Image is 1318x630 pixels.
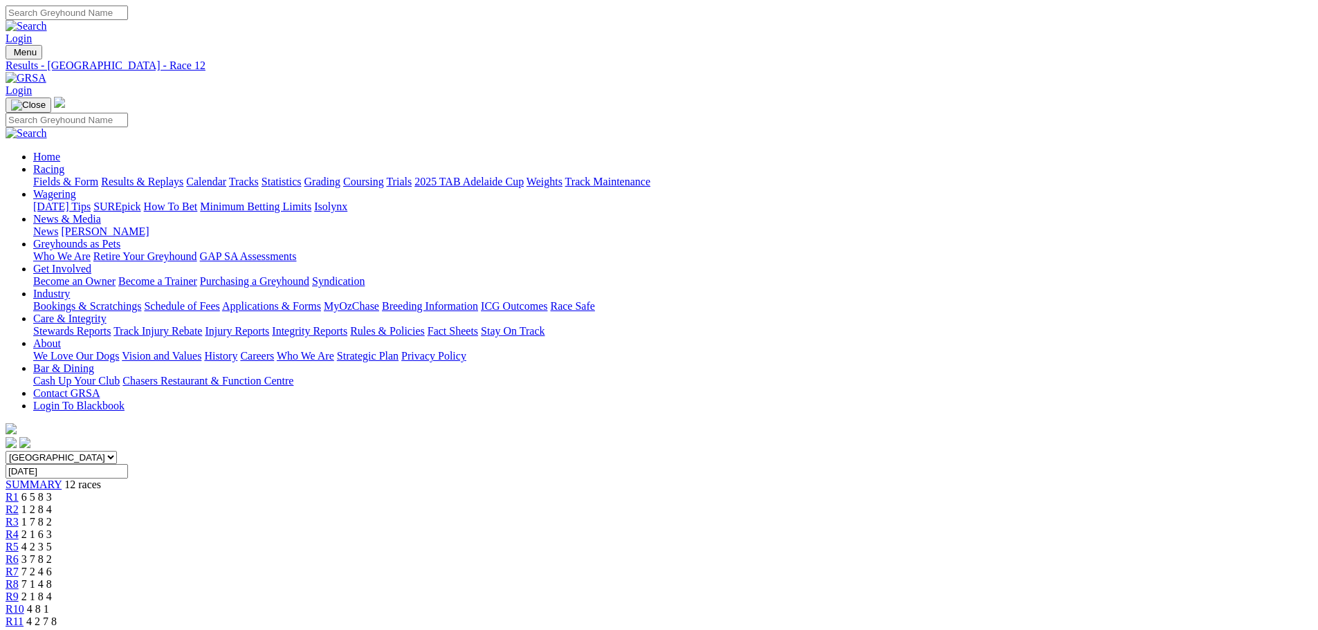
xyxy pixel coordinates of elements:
[118,275,197,287] a: Become a Trainer
[21,578,52,590] span: 7 1 4 8
[33,163,64,175] a: Racing
[33,188,76,200] a: Wagering
[401,350,466,362] a: Privacy Policy
[6,45,42,59] button: Toggle navigation
[21,541,52,553] span: 4 2 3 5
[33,201,1312,213] div: Wagering
[33,275,116,287] a: Become an Owner
[304,176,340,187] a: Grading
[6,437,17,448] img: facebook.svg
[33,176,1312,188] div: Racing
[6,127,47,140] img: Search
[144,201,198,212] a: How To Bet
[64,479,101,490] span: 12 races
[61,225,149,237] a: [PERSON_NAME]
[324,300,379,312] a: MyOzChase
[428,325,478,337] a: Fact Sheets
[240,350,274,362] a: Careers
[33,350,1312,362] div: About
[122,350,201,362] a: Vision and Values
[33,300,1312,313] div: Industry
[229,176,259,187] a: Tracks
[6,479,62,490] a: SUMMARY
[144,300,219,312] a: Schedule of Fees
[6,615,24,627] a: R11
[33,350,119,362] a: We Love Our Dogs
[33,375,1312,387] div: Bar & Dining
[6,423,17,434] img: logo-grsa-white.png
[93,201,140,212] a: SUREpick
[33,325,111,337] a: Stewards Reports
[204,350,237,362] a: History
[565,176,650,187] a: Track Maintenance
[481,325,544,337] a: Stay On Track
[19,437,30,448] img: twitter.svg
[101,176,183,187] a: Results & Replays
[33,151,60,163] a: Home
[6,59,1312,72] div: Results - [GEOGRAPHIC_DATA] - Race 12
[33,238,120,250] a: Greyhounds as Pets
[527,176,562,187] a: Weights
[21,553,52,565] span: 3 7 8 2
[33,325,1312,337] div: Care & Integrity
[33,213,101,225] a: News & Media
[200,201,311,212] a: Minimum Betting Limits
[6,591,19,602] a: R9
[33,250,91,262] a: Who We Are
[222,300,321,312] a: Applications & Forms
[33,275,1312,288] div: Get Involved
[6,553,19,565] a: R6
[21,516,52,528] span: 1 7 8 2
[6,491,19,503] a: R1
[312,275,365,287] a: Syndication
[186,176,226,187] a: Calendar
[6,98,51,113] button: Toggle navigation
[205,325,269,337] a: Injury Reports
[337,350,399,362] a: Strategic Plan
[21,491,52,503] span: 6 5 8 3
[6,6,128,20] input: Search
[33,400,125,411] a: Login To Blackbook
[33,263,91,275] a: Get Involved
[54,97,65,108] img: logo-grsa-white.png
[6,541,19,553] a: R5
[550,300,594,312] a: Race Safe
[21,503,52,515] span: 1 2 8 4
[11,100,46,111] img: Close
[6,516,19,528] a: R3
[33,225,1312,238] div: News & Media
[6,578,19,590] a: R8
[33,375,120,387] a: Cash Up Your Club
[6,113,128,127] input: Search
[33,250,1312,263] div: Greyhounds as Pets
[6,84,32,96] a: Login
[262,176,302,187] a: Statistics
[314,201,347,212] a: Isolynx
[6,528,19,540] span: R4
[6,566,19,577] a: R7
[6,603,24,615] a: R10
[21,528,52,540] span: 2 1 6 3
[21,591,52,602] span: 2 1 8 4
[33,337,61,349] a: About
[33,201,91,212] a: [DATE] Tips
[6,20,47,33] img: Search
[33,288,70,299] a: Industry
[26,615,57,627] span: 4 2 7 8
[200,250,297,262] a: GAP SA Assessments
[386,176,412,187] a: Trials
[21,566,52,577] span: 7 2 4 6
[6,33,32,44] a: Login
[382,300,478,312] a: Breeding Information
[33,313,107,324] a: Care & Integrity
[113,325,202,337] a: Track Injury Rebate
[33,176,98,187] a: Fields & Form
[33,362,94,374] a: Bar & Dining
